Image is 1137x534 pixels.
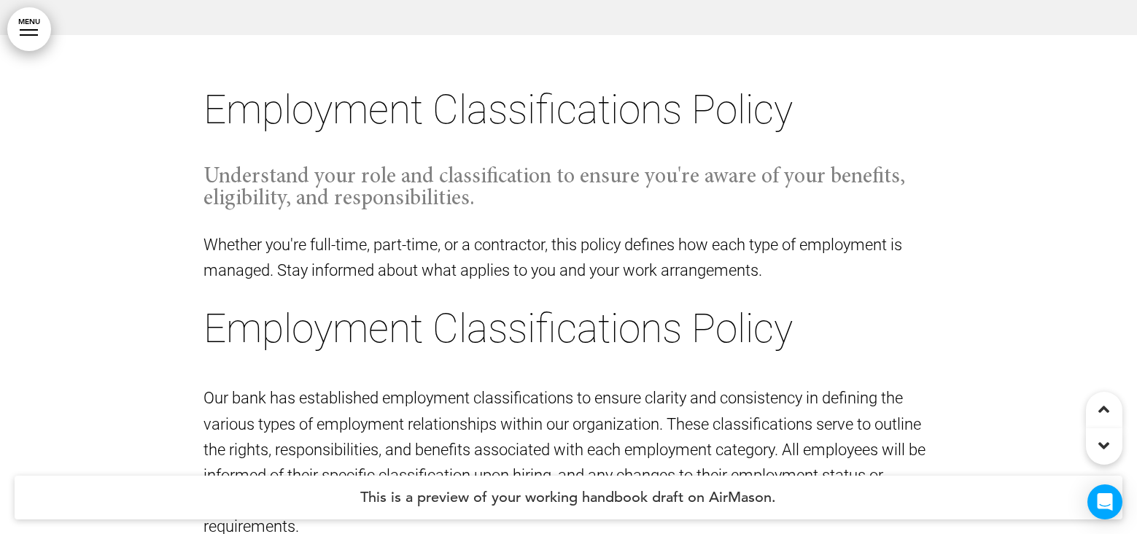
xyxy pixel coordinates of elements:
h6: Understand your role and classification to ensure you're aware of your benefits, eligibility, and... [204,166,934,210]
a: MENU [7,7,51,51]
p: Whether you're full-time, part-time, or a contractor, this policy defines how each type of employ... [204,232,934,283]
h4: This is a preview of your working handbook draft on AirMason. [15,476,1122,519]
h1: Employment Classifications Policy [204,309,934,349]
h1: Employment Classifications Policy [204,90,934,130]
div: Open Intercom Messenger [1087,484,1122,519]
